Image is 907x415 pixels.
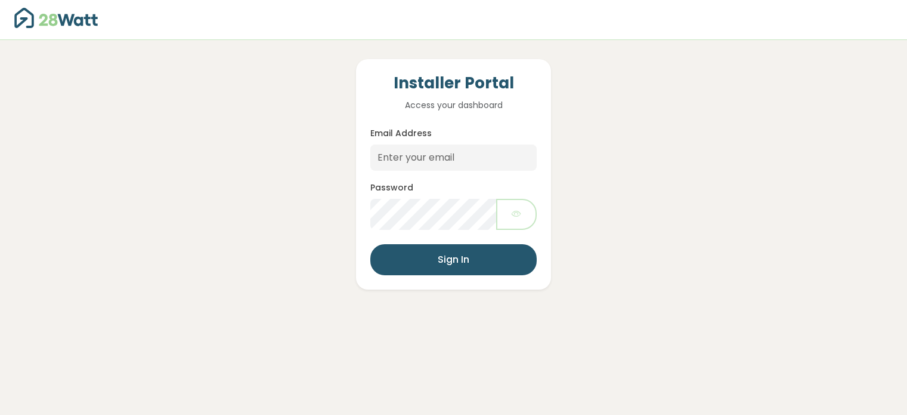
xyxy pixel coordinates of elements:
label: Password [370,182,413,194]
h4: Installer Portal [370,73,536,94]
p: Access your dashboard [370,99,536,112]
img: 28Watt [14,8,98,28]
label: Email Address [370,127,432,140]
button: Sign In [370,244,536,275]
input: Enter your email [370,145,536,171]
